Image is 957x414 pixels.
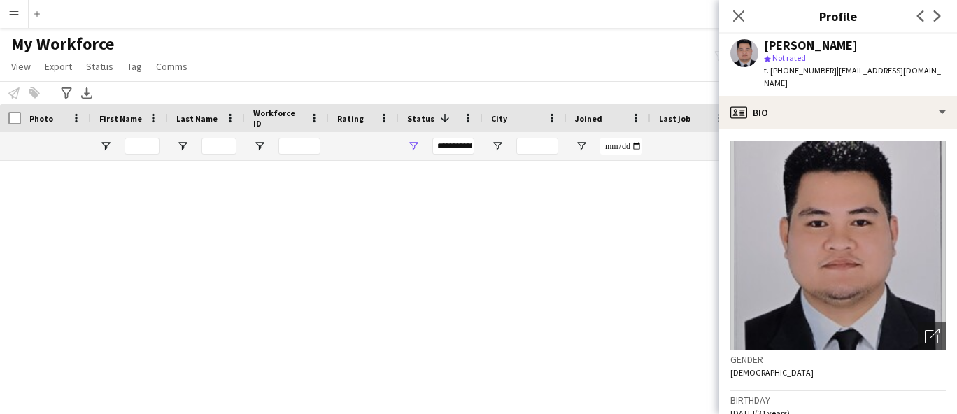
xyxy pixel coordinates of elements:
[125,138,159,155] input: First Name Filter Input
[407,140,420,152] button: Open Filter Menu
[719,7,957,25] h3: Profile
[772,52,806,63] span: Not rated
[253,140,266,152] button: Open Filter Menu
[176,140,189,152] button: Open Filter Menu
[764,39,858,52] div: [PERSON_NAME]
[719,96,957,129] div: Bio
[918,322,946,350] div: Open photos pop-in
[29,113,53,124] span: Photo
[730,367,814,378] span: [DEMOGRAPHIC_DATA]
[86,60,113,73] span: Status
[491,140,504,152] button: Open Filter Menu
[516,138,558,155] input: City Filter Input
[99,140,112,152] button: Open Filter Menu
[764,65,941,88] span: | [EMAIL_ADDRESS][DOMAIN_NAME]
[659,113,690,124] span: Last job
[600,138,642,155] input: Joined Filter Input
[278,138,320,155] input: Workforce ID Filter Input
[78,85,95,101] app-action-btn: Export XLSX
[730,141,946,350] img: Crew avatar or photo
[730,353,946,366] h3: Gender
[150,57,193,76] a: Comms
[764,65,837,76] span: t. [PHONE_NUMBER]
[58,85,75,101] app-action-btn: Advanced filters
[575,113,602,124] span: Joined
[11,60,31,73] span: View
[176,113,218,124] span: Last Name
[491,113,507,124] span: City
[127,60,142,73] span: Tag
[99,113,142,124] span: First Name
[253,108,304,129] span: Workforce ID
[45,60,72,73] span: Export
[156,60,187,73] span: Comms
[39,57,78,76] a: Export
[337,113,364,124] span: Rating
[6,57,36,76] a: View
[201,138,236,155] input: Last Name Filter Input
[80,57,119,76] a: Status
[575,140,588,152] button: Open Filter Menu
[122,57,148,76] a: Tag
[730,394,946,406] h3: Birthday
[11,34,114,55] span: My Workforce
[407,113,434,124] span: Status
